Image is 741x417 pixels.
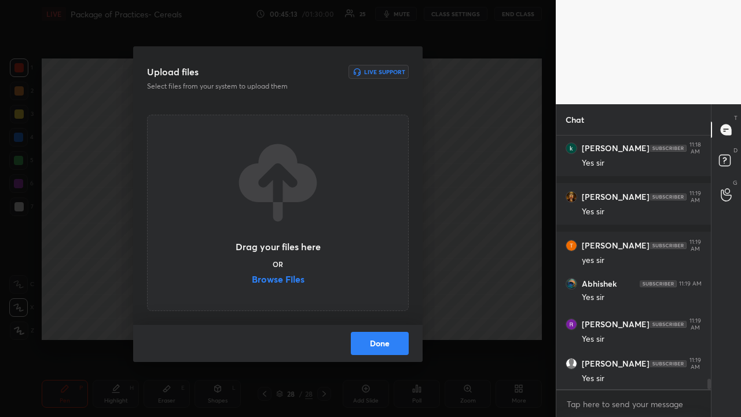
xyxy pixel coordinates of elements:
h3: Upload files [147,65,199,79]
h6: Abhishek [582,279,617,289]
div: Yes sir [582,158,702,169]
img: thumbnail.jpg [566,240,577,251]
div: yes sir [582,255,702,266]
p: T [734,114,738,122]
img: thumbnail.jpg [566,143,577,153]
div: 11:19 AM [689,357,702,371]
p: Chat [556,104,593,135]
p: Select files from your system to upload them [147,81,335,92]
div: 11:19 AM [689,190,702,204]
button: Done [351,332,409,355]
img: thumbnail.jpg [566,192,577,202]
h6: Live Support [364,69,405,75]
img: default.png [566,359,577,369]
div: Yes sir [582,292,702,303]
img: 4P8fHbbgJtejmAAAAAElFTkSuQmCC [650,242,687,249]
h6: [PERSON_NAME] [582,240,650,251]
img: 4P8fHbbgJtejmAAAAAElFTkSuQmCC [640,280,677,287]
div: 11:19 AM [689,239,702,253]
p: G [733,178,738,187]
h5: OR [273,261,283,268]
div: 11:19 AM [689,317,702,331]
h6: [PERSON_NAME] [582,143,650,153]
h3: Drag your files here [236,242,321,251]
div: 11:19 AM [679,280,702,287]
img: 4P8fHbbgJtejmAAAAAElFTkSuQmCC [650,360,687,367]
h6: [PERSON_NAME] [582,359,650,369]
img: thumbnail.jpg [566,319,577,330]
img: 4P8fHbbgJtejmAAAAAElFTkSuQmCC [650,145,687,152]
p: D [733,146,738,155]
div: 11:18 AM [689,141,702,155]
img: 4P8fHbbgJtejmAAAAAElFTkSuQmCC [650,321,687,328]
h6: [PERSON_NAME] [582,192,650,202]
img: 4P8fHbbgJtejmAAAAAElFTkSuQmCC [650,193,687,200]
div: grid [556,136,711,389]
div: Yes sir [582,334,702,345]
div: Yes sir [582,373,702,385]
h6: [PERSON_NAME] [582,319,650,330]
div: Yes sir [582,206,702,218]
img: thumbnail.jpg [566,279,577,289]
